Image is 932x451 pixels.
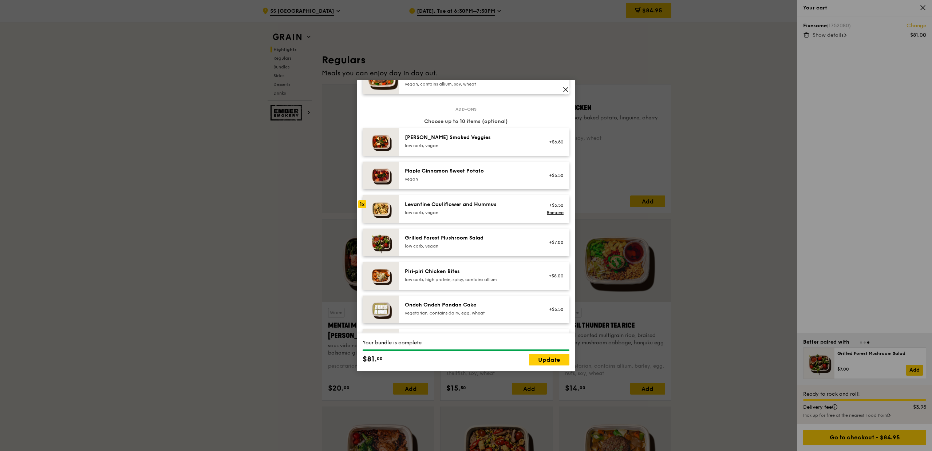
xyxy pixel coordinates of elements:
img: daily_normal_Ondeh_Ondeh_Pandan_Cake-HORZ.jpg [363,296,399,323]
img: daily_normal_Piri-Piri-Chicken-Bites-HORZ.jpg [363,262,399,290]
div: +$8.00 [544,273,564,279]
span: Add-ons [453,106,479,112]
div: [PERSON_NAME] Smoked Veggies [405,134,536,141]
div: +$6.50 [544,139,564,145]
div: +$7.00 [544,240,564,245]
img: daily_normal_Levantine_Cauliflower_and_Hummus__Horizontal_.jpg [363,195,399,223]
div: low carb, vegan [405,143,536,149]
div: Choose up to 10 items (optional) [363,118,569,125]
a: Update [529,354,569,365]
a: Remove [547,210,564,215]
div: Piri‑piri Chicken Bites [405,268,536,275]
div: +$6.50 [544,306,564,312]
div: vegan [405,176,536,182]
img: daily_normal_Thyme-Rosemary-Zucchini-HORZ.jpg [363,128,399,156]
div: low carb, vegan [405,243,536,249]
img: daily_normal_Maple_Cinnamon_Sweet_Potato__Horizontal_.jpg [363,162,399,189]
span: $81. [363,354,377,365]
div: low carb, vegan [405,210,536,215]
div: Maple Cinnamon Sweet Potato [405,167,536,175]
div: low carb, high protein, spicy, contains allium [405,277,536,282]
div: vegan, contains allium, soy, wheat [405,81,536,87]
div: vegetarian, contains dairy, egg, wheat [405,310,536,316]
span: 00 [377,356,383,361]
div: +$6.50 [544,202,564,208]
div: +$6.50 [544,173,564,178]
div: 1x [358,200,366,208]
img: daily_normal_Seasonal_Fruit_Parcel__Horizontal_.jpg [363,329,399,357]
div: Grilled Forest Mushroom Salad [405,234,536,242]
div: Your bundle is complete [363,339,569,347]
div: Levantine Cauliflower and Hummus [405,201,536,208]
img: daily_normal_Grilled-Forest-Mushroom-Salad-HORZ.jpg [363,229,399,256]
div: Ondeh Ondeh Pandan Cake [405,301,536,309]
